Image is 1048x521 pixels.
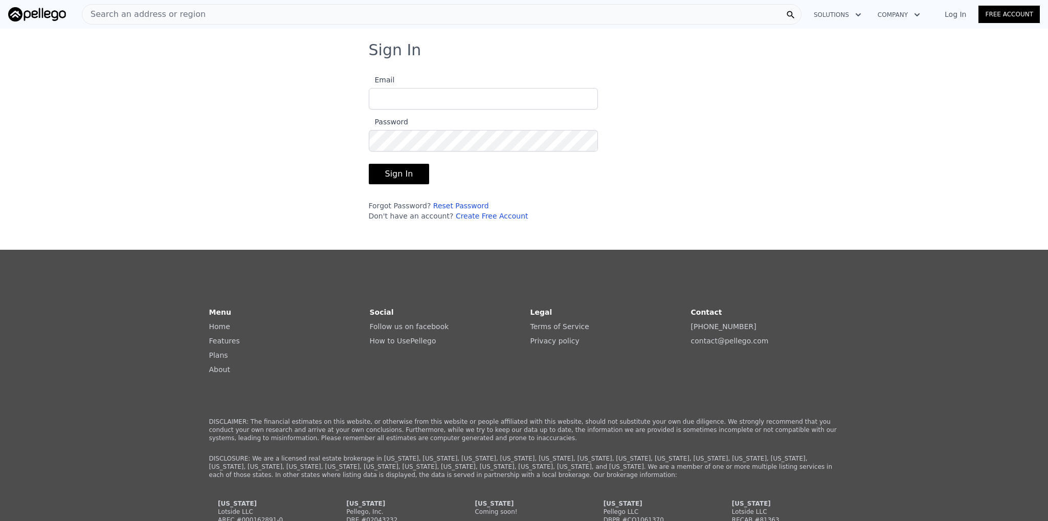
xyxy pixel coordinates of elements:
p: DISCLAIMER: The financial estimates on this website, or otherwise from this website or people aff... [209,418,839,442]
a: Log In [932,9,978,19]
div: Pellego, Inc. [346,508,444,516]
div: [US_STATE] [475,500,573,508]
button: Company [869,6,928,24]
div: [US_STATE] [346,500,444,508]
div: [US_STATE] [732,500,830,508]
div: Pellego LLC [604,508,702,516]
a: Follow us on facebook [370,322,449,331]
span: Search an address or region [82,8,206,20]
strong: Menu [209,308,231,316]
a: Home [209,322,230,331]
h3: Sign In [369,41,680,59]
strong: Contact [691,308,722,316]
strong: Legal [530,308,552,316]
div: Lotside LLC [218,508,316,516]
strong: Social [370,308,394,316]
a: Create Free Account [456,212,528,220]
a: Features [209,337,240,345]
p: DISCLOSURE: We are a licensed real estate brokerage in [US_STATE], [US_STATE], [US_STATE], [US_ST... [209,454,839,479]
div: [US_STATE] [604,500,702,508]
div: [US_STATE] [218,500,316,508]
a: Reset Password [433,202,489,210]
a: Terms of Service [530,322,589,331]
div: Forgot Password? Don't have an account? [369,201,598,221]
a: Plans [209,351,228,359]
input: Password [369,130,598,151]
button: Solutions [806,6,869,24]
button: Sign In [369,164,430,184]
a: contact@pellego.com [691,337,769,345]
a: [PHONE_NUMBER] [691,322,756,331]
a: How to UsePellego [370,337,436,345]
span: Email [369,76,395,84]
div: Coming soon! [475,508,573,516]
a: About [209,365,230,374]
span: Password [369,118,408,126]
img: Pellego [8,7,66,21]
div: Lotside LLC [732,508,830,516]
a: Free Account [978,6,1040,23]
a: Privacy policy [530,337,579,345]
input: Email [369,88,598,110]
